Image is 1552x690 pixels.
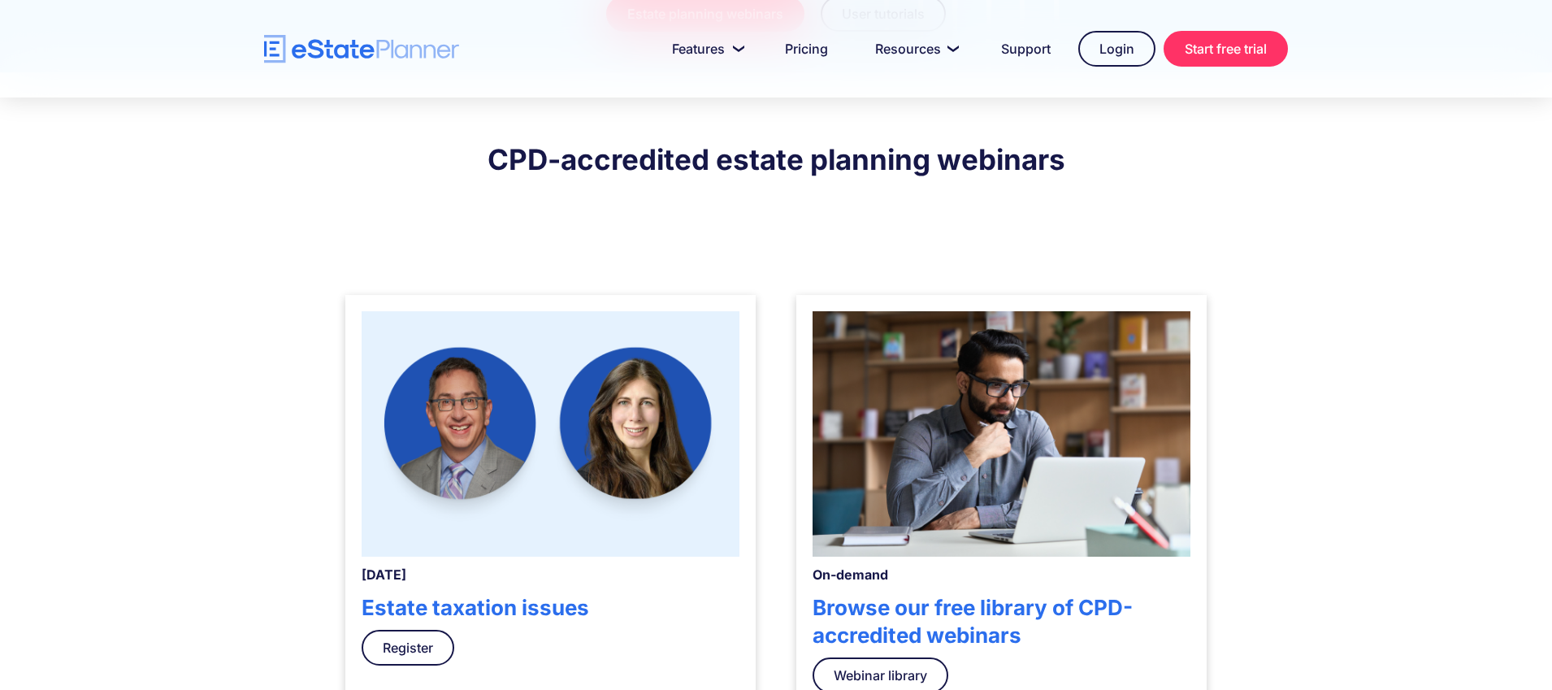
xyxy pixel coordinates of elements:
[362,566,406,583] strong: [DATE]
[1164,31,1288,67] a: Start free trial
[1078,31,1155,67] a: Login
[813,594,1190,649] h4: Browse our free library of CPD-accredited webinars
[362,630,454,666] a: Register
[264,35,459,63] a: home
[362,595,589,620] strong: Estate taxation issues
[813,566,888,583] strong: On-demand
[652,33,757,65] a: Features
[856,33,973,65] a: Resources
[765,33,848,65] a: Pricing
[982,33,1070,65] a: Support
